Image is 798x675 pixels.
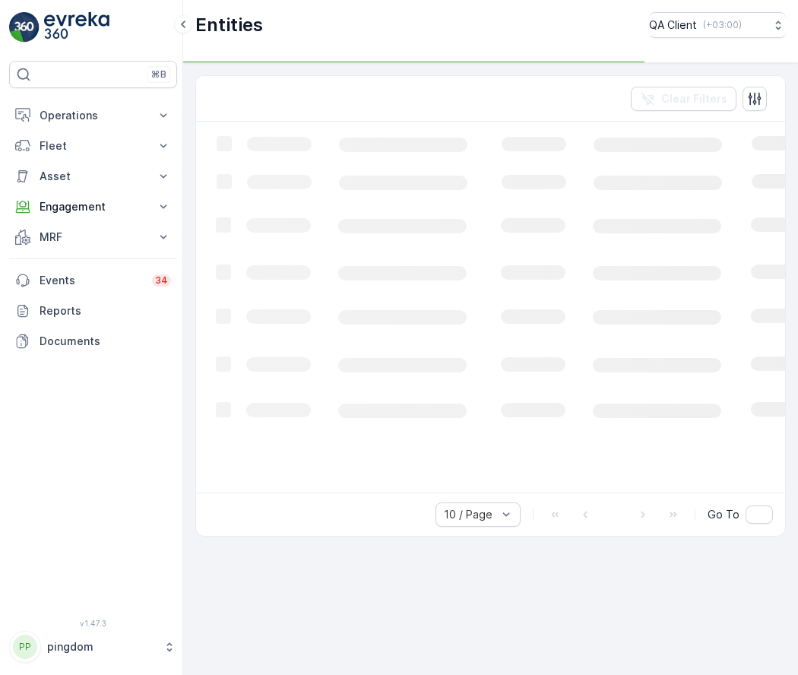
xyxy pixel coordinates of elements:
[9,265,177,296] a: Events34
[44,12,109,43] img: logo_light-DOdMpM7g.png
[40,334,171,349] p: Documents
[40,230,147,245] p: MRF
[661,91,727,106] p: Clear Filters
[9,631,177,663] button: PPpingdom
[155,274,168,287] p: 34
[9,161,177,192] button: Asset
[9,222,177,252] button: MRF
[13,635,37,659] div: PP
[151,68,166,81] p: ⌘B
[9,619,177,628] span: v 1.47.3
[40,273,143,288] p: Events
[40,303,171,318] p: Reports
[40,138,147,154] p: Fleet
[631,87,736,111] button: Clear Filters
[9,12,40,43] img: logo
[40,108,147,123] p: Operations
[195,13,263,37] p: Entities
[47,639,156,654] p: pingdom
[40,199,147,214] p: Engagement
[649,17,697,33] p: QA Client
[9,296,177,326] a: Reports
[40,169,147,184] p: Asset
[9,100,177,131] button: Operations
[9,326,177,357] a: Documents
[649,12,786,38] button: QA Client(+03:00)
[708,507,739,522] span: Go To
[703,19,742,31] p: ( +03:00 )
[9,131,177,161] button: Fleet
[9,192,177,222] button: Engagement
